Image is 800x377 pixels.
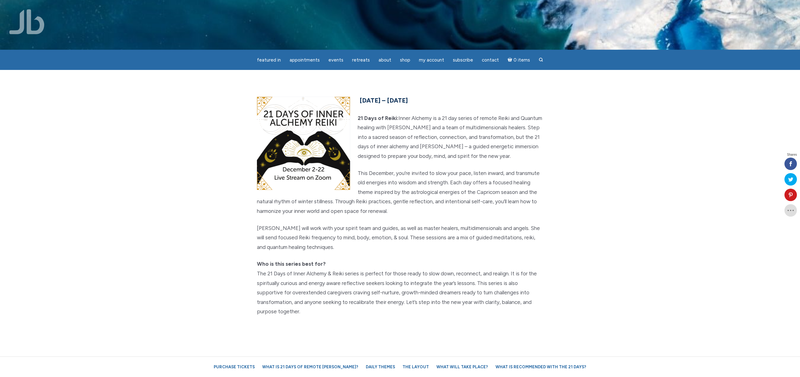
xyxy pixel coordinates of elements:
[9,9,44,34] img: Jamie Butler. The Everyday Medium
[348,54,374,66] a: Retreats
[257,168,543,216] p: This December, you’re invited to slow your pace, listen inward, and transmute old energies into w...
[433,361,491,372] a: What will take place?
[257,57,281,63] span: featured in
[379,57,391,63] span: About
[352,57,370,63] span: Retreats
[286,54,323,66] a: Appointments
[358,115,398,121] strong: 21 Days of Reiki:
[325,54,347,66] a: Events
[290,57,320,63] span: Appointments
[482,57,499,63] span: Contact
[478,54,503,66] a: Contact
[400,57,410,63] span: Shop
[257,259,543,316] p: The 21 Days of Inner Alchemy & Reiki series is perfect for those ready to slow down, reconnect, a...
[508,57,514,63] i: Cart
[211,361,258,372] a: Purchase Tickets
[449,54,477,66] a: Subscribe
[257,223,543,252] p: [PERSON_NAME] will work with your spirit team and guides, as well as master healers, multidimensi...
[253,54,285,66] a: featured in
[257,261,326,267] strong: Who is this series best for?
[787,153,797,156] span: Shares
[514,58,530,62] span: 0 items
[328,57,343,63] span: Events
[419,57,444,63] span: My Account
[399,361,432,372] a: The Layout
[257,113,543,161] p: Inner Alchemy is a 21 day series of remote Reiki and Quantum healing with [PERSON_NAME] and a tea...
[360,97,408,104] span: [DATE] – [DATE]
[453,57,473,63] span: Subscribe
[415,54,448,66] a: My Account
[396,54,414,66] a: Shop
[363,361,398,372] a: Daily Themes
[492,361,589,372] a: What is recommended with the 21 Days?
[259,361,361,372] a: What is 21 Days of Remote [PERSON_NAME]?
[504,53,534,66] a: Cart0 items
[375,54,395,66] a: About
